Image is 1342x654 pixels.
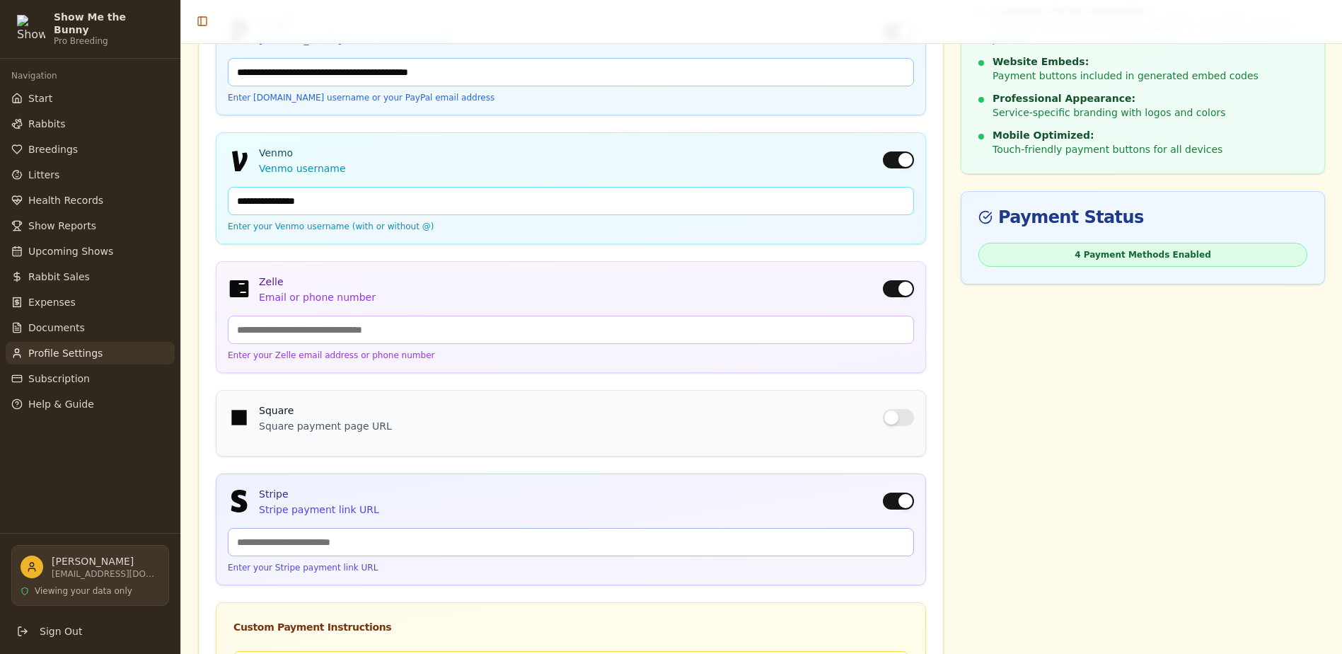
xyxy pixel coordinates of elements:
span: Start [28,91,52,105]
p: Enter your Zelle email address or phone number [228,350,914,361]
span: Rabbits [28,117,65,131]
h2: Show Me the Bunny [54,11,163,36]
span: Help & Guide [28,397,94,411]
span: Health Records [28,193,103,207]
div: Payment Status [978,209,1307,226]
a: Expenses [6,291,175,314]
p: [PERSON_NAME] [52,554,160,568]
div: 4 Payment Methods Enabled [978,243,1307,267]
strong: Website Embeds: [993,56,1089,67]
a: Documents [6,316,175,339]
img: ShowMeTheBunnies Logo [17,15,45,43]
p: Square payment page URL [259,419,392,433]
p: Pro Breeding [54,36,163,47]
div: Navigation [6,64,175,87]
p: Enter [DOMAIN_NAME] username or your PayPal email address [228,92,914,103]
label: Venmo [259,147,293,159]
label: Stripe [259,488,289,500]
span: Show Reports [28,219,96,233]
p: [EMAIL_ADDRESS][DOMAIN_NAME] [52,568,160,580]
a: ShowMeTheBunnies LogoShow Me the BunnyPro Breeding [11,11,169,47]
p: Stripe payment link URL [259,503,379,517]
a: Rabbit Sales [6,265,175,288]
a: Show Reports [6,214,175,237]
p: Enter your Venmo username (with or without @) [228,221,914,232]
span: Viewing your data only [35,585,132,597]
p: Enter your Stripe payment link URL [228,562,914,573]
p: Touch-friendly payment buttons for all devices [993,142,1222,156]
button: Sign Out [11,620,169,643]
a: Litters [6,163,175,186]
span: Sign Out [40,624,82,638]
span: Upcoming Shows [28,244,113,258]
a: Profile Settings [6,342,175,365]
a: Rabbits [6,113,175,135]
p: Venmo username [259,161,346,176]
span: Litters [28,168,59,182]
a: Health Records [6,189,175,212]
div: Custom Payment Instructions [233,620,908,634]
label: Square [259,405,294,416]
a: Upcoming Shows [6,240,175,263]
span: Breedings [28,142,78,156]
p: Payment buttons included in generated embed codes [993,69,1259,83]
span: Documents [28,321,85,335]
a: Breedings [6,138,175,161]
span: Profile Settings [28,346,103,360]
strong: Mobile Optimized: [993,130,1094,141]
a: Start [6,87,175,110]
span: Subscription [28,372,90,386]
p: Service-specific branding with logos and colors [993,105,1226,120]
span: Expenses [28,295,76,309]
p: Email or phone number [259,290,376,304]
strong: Professional Appearance: [993,93,1135,104]
a: Help & Guide [6,393,175,415]
label: Zelle [259,276,284,287]
span: Rabbit Sales [28,270,90,284]
a: Subscription [6,367,175,390]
